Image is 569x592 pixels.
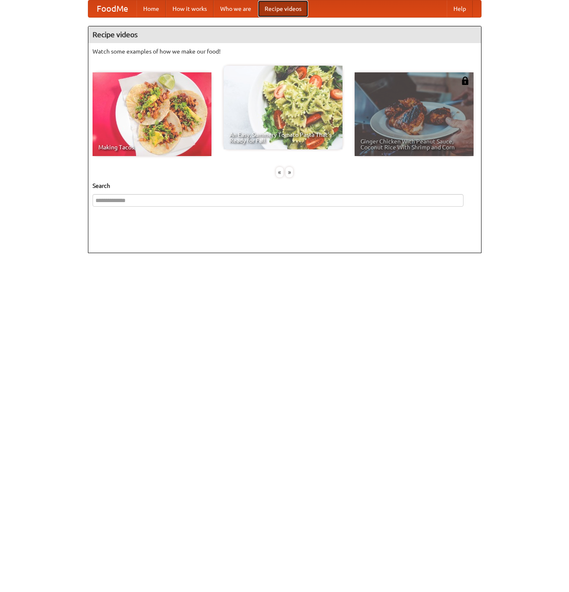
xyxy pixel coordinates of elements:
a: An Easy, Summery Tomato Pasta That's Ready for Fall [224,66,342,149]
h5: Search [93,182,477,190]
p: Watch some examples of how we make our food! [93,47,477,56]
a: Making Tacos [93,72,211,156]
div: « [276,167,283,177]
a: FoodMe [88,0,136,17]
span: Making Tacos [98,144,206,150]
img: 483408.png [461,77,469,85]
a: Help [447,0,473,17]
a: Home [136,0,166,17]
a: Who we are [214,0,258,17]
h4: Recipe videos [88,26,481,43]
a: Recipe videos [258,0,308,17]
a: How it works [166,0,214,17]
span: An Easy, Summery Tomato Pasta That's Ready for Fall [229,132,337,144]
div: » [286,167,293,177]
